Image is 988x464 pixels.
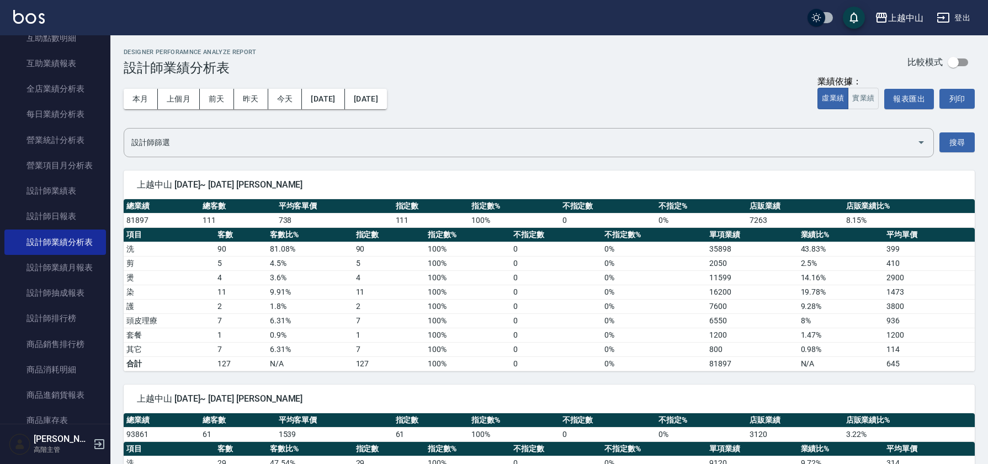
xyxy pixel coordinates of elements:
td: 1200 [884,328,975,342]
td: 0 [511,299,602,313]
th: 不指定數% [602,442,707,456]
button: 虛業績 [817,88,848,109]
div: 業績依據： [817,76,879,88]
td: 100 % [425,270,511,285]
td: 2 [215,299,267,313]
td: 1539 [276,427,393,441]
td: 洗 [124,242,215,256]
button: 上個月 [158,89,200,109]
button: 列印 [939,89,975,109]
a: 設計師日報表 [4,204,106,229]
td: 0 % [602,256,707,270]
button: 搜尋 [939,132,975,153]
th: 不指定數 [511,228,602,242]
td: 0 [511,356,602,371]
th: 店販業績比% [843,413,975,428]
td: 0 % [602,313,707,328]
td: 81897 [124,213,200,227]
th: 不指定% [656,413,746,428]
td: 1.8 % [267,299,353,313]
td: N/A [267,356,353,371]
td: 0 [511,242,602,256]
td: 35898 [707,242,798,256]
th: 店販業績比% [843,199,975,214]
td: 11 [353,285,425,299]
td: 0 [511,328,602,342]
th: 單項業績 [707,228,798,242]
td: 7 [353,342,425,356]
button: 昨天 [234,89,268,109]
a: 商品消耗明細 [4,357,106,382]
a: 設計師業績月報表 [4,255,106,280]
p: 高階主管 [34,445,90,455]
th: 店販業績 [747,413,843,428]
td: 5 [215,256,267,270]
th: 不指定數 [560,199,656,214]
td: 800 [707,342,798,356]
td: 3.6 % [267,270,353,285]
th: 指定數% [469,199,559,214]
td: 合計 [124,356,215,371]
td: 7 [215,313,267,328]
td: 2.5 % [798,256,884,270]
td: 其它 [124,342,215,356]
span: 上越中山 [DATE]~ [DATE] [PERSON_NAME] [137,393,962,404]
td: 0 [560,213,656,227]
a: 互助點數明細 [4,25,106,51]
td: 111 [393,213,469,227]
td: 7 [353,313,425,328]
th: 項目 [124,228,215,242]
td: 0 [511,285,602,299]
th: 總業績 [124,413,200,428]
td: 6550 [707,313,798,328]
td: 0 % [602,342,707,356]
td: 0.9 % [267,328,353,342]
th: 指定數% [425,228,511,242]
th: 不指定數 [560,413,656,428]
a: 營業統計分析表 [4,127,106,153]
td: 2900 [884,270,975,285]
th: 客數 [215,442,267,456]
th: 業績比% [798,228,884,242]
th: 單項業績 [707,442,798,456]
td: 111 [200,213,276,227]
td: 0 % [602,270,707,285]
td: 90 [353,242,425,256]
table: a dense table [124,199,975,228]
a: 商品庫存表 [4,408,106,433]
a: 設計師業績分析表 [4,230,106,255]
td: 11599 [707,270,798,285]
button: save [843,7,865,29]
table: a dense table [124,413,975,442]
td: 0 [511,270,602,285]
th: 客數 [215,228,267,242]
td: 43.83 % [798,242,884,256]
td: 100 % [425,256,511,270]
button: 上越中山 [870,7,928,29]
th: 總客數 [200,413,276,428]
button: 今天 [268,89,302,109]
th: 平均客單價 [276,199,393,214]
td: 100 % [425,313,511,328]
h5: [PERSON_NAME] [34,434,90,445]
td: 8.15 % [843,213,975,227]
td: 100 % [425,242,511,256]
th: 客數比% [267,228,353,242]
a: 設計師排行榜 [4,306,106,331]
th: 店販業績 [747,199,843,214]
th: 指定數% [469,413,559,428]
img: Logo [13,10,45,24]
img: Person [9,433,31,455]
th: 指定數 [353,228,425,242]
td: 4 [215,270,267,285]
button: [DATE] [345,89,387,109]
td: 2 [353,299,425,313]
td: 6.31 % [267,313,353,328]
th: 平均單價 [884,228,975,242]
td: 114 [884,342,975,356]
td: 0 % [602,242,707,256]
td: 7 [215,342,267,356]
td: 3.22 % [843,427,975,441]
th: 平均客單價 [276,413,393,428]
th: 平均單價 [884,442,975,456]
